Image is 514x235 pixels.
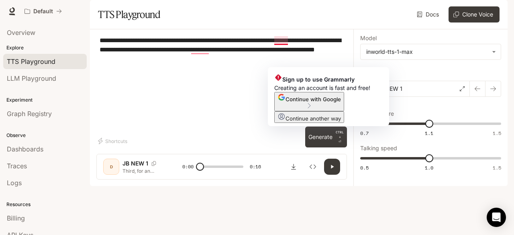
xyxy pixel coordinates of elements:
button: GenerateCTRL +⏎ [305,127,347,147]
span: 0:00 [182,163,194,171]
div: D [105,160,118,173]
button: Download audio [286,159,302,175]
span: 1.5 [493,164,501,171]
span: 1.0 [425,164,433,171]
textarea: To enrich screen reader interactions, please activate Accessibility in Grammarly extension settings [100,36,344,110]
p: JB NEW 1 [122,159,148,168]
span: 1.1 [425,130,433,137]
button: Clone Voice [449,6,500,22]
div: inworld-tts-1-max [361,44,501,59]
h1: TTS Playground [98,6,160,22]
p: Model [360,35,377,41]
p: Third, for an appearance of Integrity, send priests for evaluation at [DEMOGRAPHIC_DATA]-run psyc... [122,168,163,174]
span: 0.7 [360,130,369,137]
p: JB NEW 1 [377,85,402,93]
p: ⏎ [336,130,344,144]
div: Open Intercom Messenger [487,208,506,227]
button: All workspaces [21,3,65,19]
button: Copy Voice ID [148,161,159,166]
button: Inspect [305,159,321,175]
button: Shortcuts [96,135,131,147]
span: 0:16 [250,163,261,171]
a: Docs [415,6,442,22]
p: Talking speed [360,145,397,151]
p: CTRL + [336,130,344,139]
p: Default [33,8,53,15]
span: 0.5 [360,164,369,171]
div: inworld-tts-1-max [366,48,488,56]
span: 1.5 [493,130,501,137]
